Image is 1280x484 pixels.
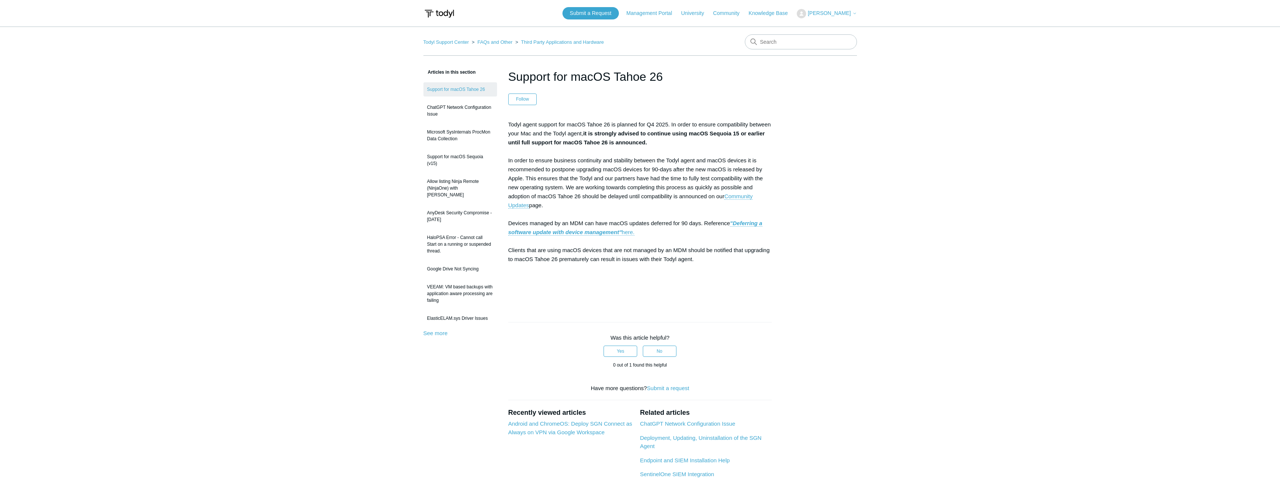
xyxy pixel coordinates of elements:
[508,130,765,145] strong: it is strongly advised to continue using macOS Sequoia 15 or earlier until full support for macOS...
[681,9,711,17] a: University
[647,385,689,391] a: Submit a request
[508,220,762,235] strong: "Deferring a software update with device management"
[423,125,497,146] a: Microsoft SysInternals ProcMon Data Collection
[749,9,795,17] a: Knowledge Base
[423,39,471,45] li: Todyl Support Center
[604,346,637,357] button: This article was helpful
[611,334,670,341] span: Was this article helpful?
[713,9,747,17] a: Community
[423,230,497,258] a: HaloPSA Error - Cannot call Start on a running or suspended thread.
[640,457,730,463] a: Endpoint and SIEM Installation Help
[562,7,619,19] a: Submit a Request
[808,10,851,16] span: [PERSON_NAME]
[423,7,455,21] img: Todyl Support Center Help Center home page
[423,82,497,97] a: Support for macOS Tahoe 26
[514,39,604,45] li: Third Party Applications and Hardware
[640,420,735,427] a: ChatGPT Network Configuration Issue
[797,9,857,18] button: [PERSON_NAME]
[640,408,772,418] h2: Related articles
[423,39,469,45] a: Todyl Support Center
[626,9,679,17] a: Management Portal
[423,70,476,75] span: Articles in this section
[423,280,497,307] a: VEEAM: VM based backups with application aware processing are failing
[508,384,772,393] div: Have more questions?
[423,174,497,202] a: Allow listing Ninja Remote (NinjaOne) with [PERSON_NAME]
[508,420,632,435] a: Android and ChromeOS: Deploy SGN Connect as Always on VPN via Google Workspace
[423,262,497,276] a: Google Drive Not Syncing
[521,39,604,45] a: Third Party Applications and Hardware
[508,94,537,105] button: Follow Article
[640,471,714,477] a: SentinelOne SIEM Integration
[423,150,497,171] a: Support for macOS Sequoia (v15)
[508,220,762,236] a: "Deferring a software update with device management"here.
[423,311,497,325] a: ElasticELAM.sys Driver Issues
[470,39,514,45] li: FAQs and Other
[613,362,667,368] span: 0 out of 1 found this helpful
[508,408,633,418] h2: Recently viewed articles
[477,39,512,45] a: FAQs and Other
[423,100,497,121] a: ChatGPT Network Configuration Issue
[508,193,753,209] a: Community Updates
[423,206,497,227] a: AnyDesk Security Compromise - [DATE]
[508,120,772,300] p: Todyl agent support for macOS Tahoe 26 is planned for Q4 2025. In order to ensure compatibility b...
[643,346,676,357] button: This article was not helpful
[508,68,772,86] h1: Support for macOS Tahoe 26
[640,435,761,450] a: Deployment, Updating, Uninstallation of the SGN Agent
[745,34,857,49] input: Search
[423,330,448,336] a: See more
